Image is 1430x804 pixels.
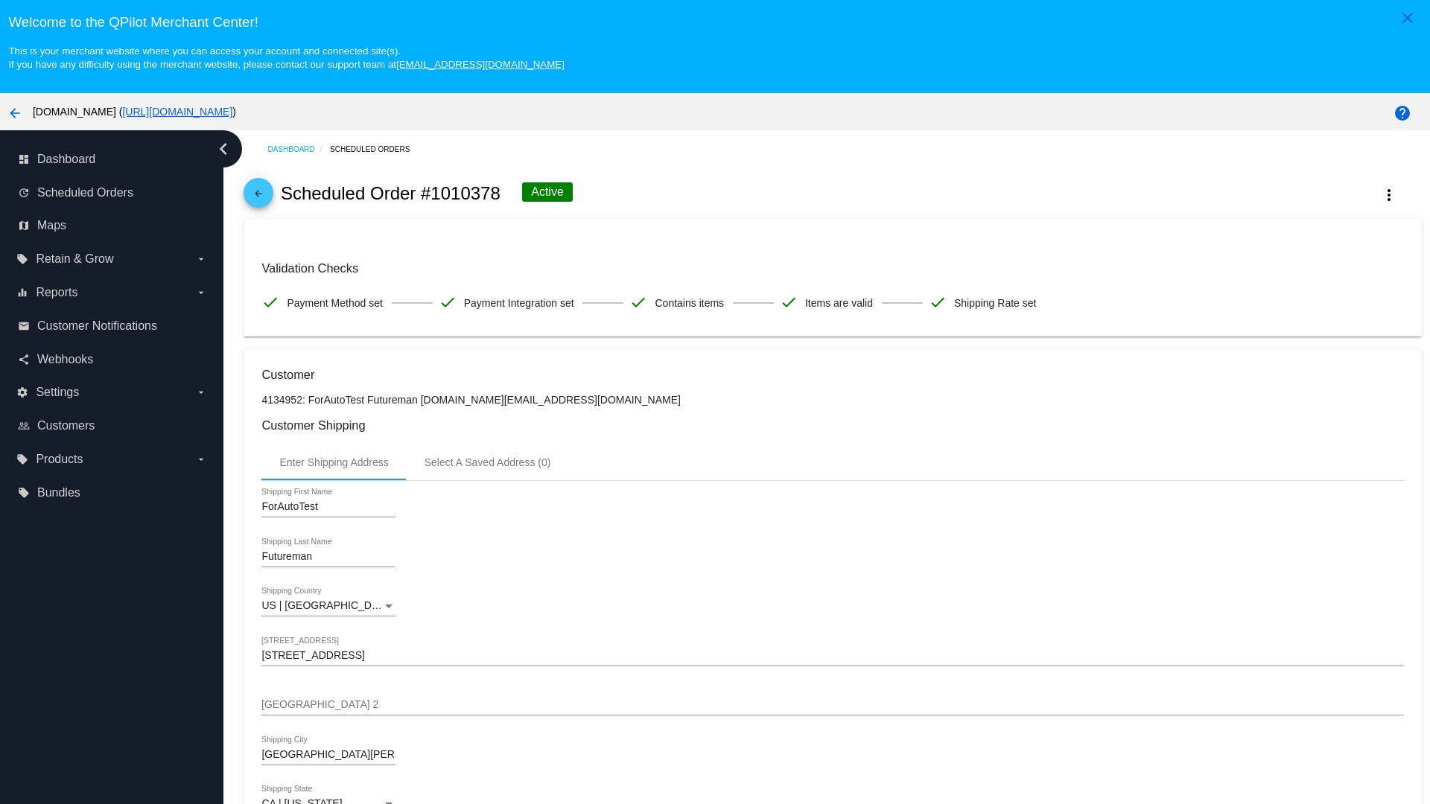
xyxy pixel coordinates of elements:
[18,414,207,438] a: people_outline Customers
[261,501,395,513] input: Shipping First Name
[18,481,207,505] a: local_offer Bundles
[16,453,28,465] i: local_offer
[261,699,1403,711] input: Shipping Street 2
[261,394,1403,406] p: 4134952: ForAutoTest Futureman [DOMAIN_NAME][EMAIL_ADDRESS][DOMAIN_NAME]
[629,293,647,311] mat-icon: check
[36,453,83,466] span: Products
[929,293,947,311] mat-icon: check
[16,386,28,398] i: settings
[655,287,724,319] span: Contains items
[1394,104,1411,122] mat-icon: help
[261,749,395,761] input: Shipping City
[780,293,798,311] mat-icon: check
[36,252,113,266] span: Retain & Grow
[18,354,30,366] i: share
[18,147,207,171] a: dashboard Dashboard
[18,153,30,165] i: dashboard
[8,14,1421,31] h3: Welcome to the QPilot Merchant Center!
[396,59,565,70] a: [EMAIL_ADDRESS][DOMAIN_NAME]
[18,220,30,232] i: map
[37,419,95,433] span: Customers
[18,487,30,499] i: local_offer
[425,456,551,468] div: Select A Saved Address (0)
[18,314,207,338] a: email Customer Notifications
[287,287,382,319] span: Payment Method set
[195,386,207,398] i: arrow_drop_down
[1399,9,1417,27] mat-icon: close
[18,181,207,205] a: update Scheduled Orders
[805,287,873,319] span: Items are valid
[18,348,207,371] a: share Webhooks
[18,420,30,432] i: people_outline
[522,182,573,202] div: Active
[464,287,574,319] span: Payment Integration set
[195,253,207,265] i: arrow_drop_down
[261,418,1403,433] h3: Customer Shipping
[122,106,232,118] a: [URL][DOMAIN_NAME]
[1380,186,1398,204] mat-icon: more_vert
[16,253,28,265] i: local_offer
[281,183,500,204] h2: Scheduled Order #1010378
[37,486,80,500] span: Bundles
[18,214,207,237] a: map Maps
[33,106,236,118] span: [DOMAIN_NAME] ( )
[261,293,279,311] mat-icon: check
[261,551,395,563] input: Shipping Last Name
[261,261,1403,275] h3: Validation Checks
[8,45,564,70] small: This is your merchant website where you can access your account and connected site(s). If you hav...
[18,320,30,332] i: email
[36,386,79,399] span: Settings
[439,293,457,311] mat-icon: check
[37,153,95,166] span: Dashboard
[261,368,1403,382] h3: Customer
[261,599,393,611] span: US | [GEOGRAPHIC_DATA]
[37,219,66,232] span: Maps
[37,353,93,366] span: Webhooks
[212,137,235,161] i: chevron_left
[250,188,267,206] mat-icon: arrow_back
[267,138,330,161] a: Dashboard
[279,456,388,468] div: Enter Shipping Address
[330,138,423,161] a: Scheduled Orders
[261,600,395,612] mat-select: Shipping Country
[16,287,28,299] i: equalizer
[261,650,1403,662] input: Shipping Street 1
[36,286,77,299] span: Reports
[37,319,157,333] span: Customer Notifications
[954,287,1037,319] span: Shipping Rate set
[6,104,24,122] mat-icon: arrow_back
[195,287,207,299] i: arrow_drop_down
[18,187,30,199] i: update
[195,453,207,465] i: arrow_drop_down
[37,186,133,200] span: Scheduled Orders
